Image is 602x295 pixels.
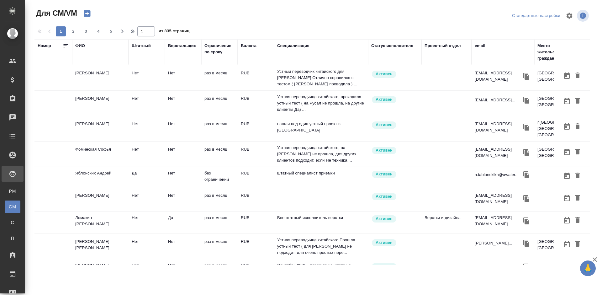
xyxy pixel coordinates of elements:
td: г.[GEOGRAPHIC_DATA], [GEOGRAPHIC_DATA], [GEOGRAPHIC_DATA] [534,116,591,141]
p: [EMAIL_ADDRESS][DOMAIN_NAME] [475,215,522,227]
a: П [5,232,20,244]
p: Активен [376,193,393,200]
td: раз в месяц [201,212,238,233]
p: Устная переводчица китайского, на [PERSON_NAME] не прошла, для других клиентов подходит, если Не ... [277,145,365,164]
p: [EMAIL_ADDRESS][DOMAIN_NAME] [475,146,522,159]
td: [GEOGRAPHIC_DATA], [GEOGRAPHIC_DATA] [534,67,591,89]
button: 2 [68,26,78,36]
p: [PERSON_NAME]... [475,240,512,246]
div: ФИО [75,43,85,49]
td: [PERSON_NAME] [72,189,129,211]
p: Устная переводчица китайского, проходила устный тест ( на Русал не прошла, на другие клиенты Да) ... [277,94,365,113]
span: 5 [106,28,116,35]
td: раз в месяц [201,118,238,140]
button: Открыть календарь загрузки [562,192,572,204]
td: RUB [238,167,274,189]
td: Фоминская Софья [72,143,129,165]
p: Устный переводчик китайского для [PERSON_NAME] Отлично справился с тестом ( [PERSON_NAME] проводи... [277,68,365,87]
td: Нет [129,118,165,140]
td: Нет [165,92,201,114]
td: раз в месяц [201,189,238,211]
button: Скопировать [522,72,531,81]
div: Верстальщик [168,43,196,49]
a: PM [5,185,20,197]
button: Удалить [572,192,583,204]
button: Удалить [572,121,583,132]
td: Нет [165,143,201,165]
button: Удалить [572,215,583,226]
div: Валюта [241,43,256,49]
td: [GEOGRAPHIC_DATA], [GEOGRAPHIC_DATA] [534,92,591,114]
span: С [8,219,17,226]
td: раз в месяц [201,92,238,114]
button: Скопировать [522,122,531,132]
p: Активен [376,147,393,153]
div: Рядовой исполнитель: назначай с учетом рейтинга [371,215,418,223]
div: Место жительства(Город), гражданство [537,43,588,62]
button: Скопировать [522,194,531,203]
a: CM [5,201,20,213]
td: Нет [165,167,201,189]
p: [EMAIL_ADDRESS][DOMAIN_NAME] [475,192,522,205]
td: [PERSON_NAME] [72,92,129,114]
td: Нет [165,118,201,140]
td: RUB [238,189,274,211]
p: Устная переводчица китайского Прошла устный тест ( для [PERSON_NAME] не подходит, для очень прост... [277,237,365,256]
div: Рядовой исполнитель: назначай с учетом рейтинга [371,70,418,78]
span: CM [8,204,17,210]
button: Открыть календарь загрузки [562,95,572,107]
div: Штатный [132,43,151,49]
div: Рядовой исполнитель: назначай с учетом рейтинга [371,239,418,247]
p: [EMAIL_ADDRESS][DOMAIN_NAME] [475,121,522,133]
td: RUB [238,235,274,257]
p: Активен [376,71,393,77]
span: 2 [68,28,78,35]
td: Нет [165,259,201,281]
button: Скопировать [522,95,531,105]
button: Скопировать [522,262,531,272]
p: Активен [376,263,393,270]
td: Нет [165,235,201,257]
p: Активен [376,122,393,128]
td: раз в месяц [201,67,238,89]
span: Посмотреть информацию [577,10,590,22]
div: Специализация [277,43,309,49]
td: Нет [129,212,165,233]
button: Удалить [572,239,583,250]
td: RUB [238,143,274,165]
td: [PERSON_NAME] [72,118,129,140]
p: [EMAIL_ADDRESS][DOMAIN_NAME] [475,70,522,83]
td: без ограничений [201,167,238,189]
td: RUB [238,118,274,140]
button: Скопировать [522,239,531,248]
td: раз в месяц [201,143,238,165]
td: RUB [238,212,274,233]
span: 4 [93,28,103,35]
div: Рядовой исполнитель: назначай с учетом рейтинга [371,146,418,155]
button: Скопировать [522,216,531,226]
button: 🙏 [580,260,596,276]
span: Настроить таблицу [562,8,577,23]
td: RUB [238,259,274,281]
p: Активен [376,216,393,222]
div: Номер [38,43,51,49]
div: Проектный отдел [425,43,461,49]
p: нашли под один устный проект в [GEOGRAPHIC_DATA] [277,121,365,133]
button: 3 [81,26,91,36]
div: split button [510,11,562,21]
span: Для СМ/VM [34,8,77,18]
td: Нет [129,235,165,257]
div: email [475,43,485,49]
p: Активен [376,96,393,103]
td: Нет [129,92,165,114]
td: Нет [165,67,201,89]
button: Открыть календарь загрузки [562,121,572,132]
td: Ломакин [PERSON_NAME] [72,212,129,233]
td: [GEOGRAPHIC_DATA], [GEOGRAPHIC_DATA] [534,235,591,257]
p: Сентябрь 2025 - перешла из штата на [GEOGRAPHIC_DATA] [277,262,365,275]
button: Создать [80,8,95,19]
p: штатный специалист приемки [277,170,365,176]
button: Открыть календарь загрузки [562,215,572,226]
span: 3 [81,28,91,35]
span: из 835 страниц [159,27,189,36]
